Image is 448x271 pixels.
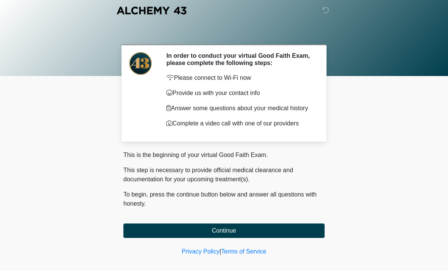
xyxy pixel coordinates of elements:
[123,166,325,184] p: This step is necessary to provide official medical clearance and documentation for your upcoming ...
[221,248,266,255] a: Terms of Service
[123,151,325,160] p: This is the beginning of your virtual Good Faith Exam.
[116,6,187,15] img: Alchemy 43 Logo
[123,190,325,208] p: To begin, press the continue button below and answer all questions with honesty.
[166,89,313,98] p: Provide us with your contact info
[123,223,325,238] button: Continue
[166,52,313,67] h2: In order to conduct your virtual Good Faith Exam, please complete the following steps:
[129,52,152,75] img: Agent Avatar
[166,73,313,82] p: Please connect to Wi-Fi now
[219,248,221,255] a: |
[182,248,220,255] a: Privacy Policy
[118,27,330,41] h1: ‎ ‎ ‎ ‎
[166,104,313,113] p: Answer some questions about your medical history
[166,119,313,128] p: Complete a video call with one of our providers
